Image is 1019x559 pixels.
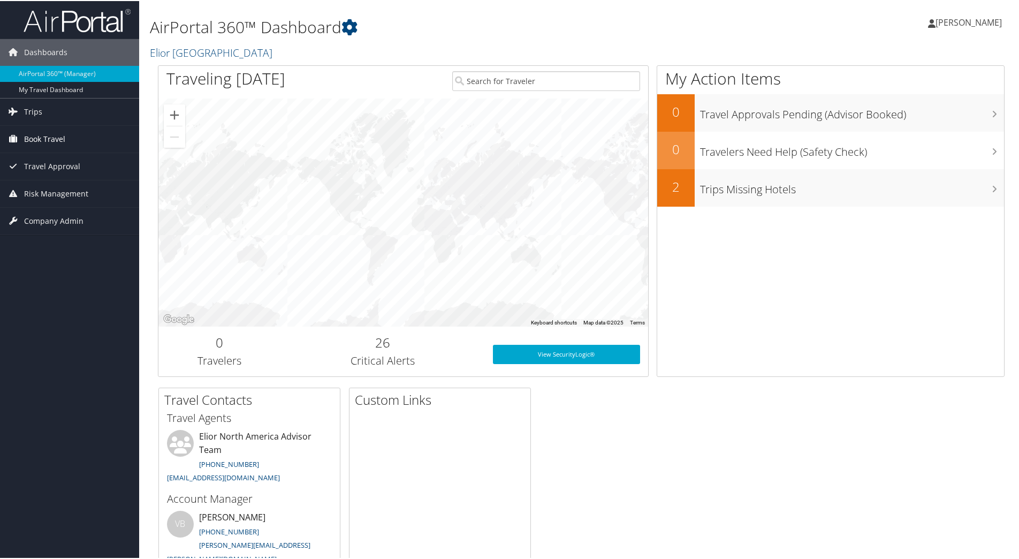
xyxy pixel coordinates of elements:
[452,70,640,90] input: Search for Traveler
[657,93,1004,131] a: 0Travel Approvals Pending (Advisor Booked)
[161,312,196,326] img: Google
[24,97,42,124] span: Trips
[167,510,194,537] div: VB
[531,318,577,326] button: Keyboard shortcuts
[164,390,340,408] h2: Travel Contacts
[164,103,185,125] button: Zoom in
[161,312,196,326] a: Open this area in Google Maps (opens a new window)
[199,458,259,468] a: [PHONE_NUMBER]
[289,333,477,351] h2: 26
[657,168,1004,206] a: 2Trips Missing Hotels
[583,319,623,324] span: Map data ©2025
[928,5,1013,37] a: [PERSON_NAME]
[657,102,695,120] h2: 0
[657,66,1004,89] h1: My Action Items
[936,16,1002,27] span: [PERSON_NAME]
[150,44,275,59] a: Elior [GEOGRAPHIC_DATA]
[24,152,80,179] span: Travel Approval
[24,7,131,32] img: airportal-logo.png
[166,352,273,367] h3: Travelers
[164,125,185,147] button: Zoom out
[162,429,337,486] li: Elior North America Advisor Team
[700,176,1004,196] h3: Trips Missing Hotels
[657,177,695,195] h2: 2
[630,319,645,324] a: Terms (opens in new tab)
[700,138,1004,158] h3: Travelers Need Help (Safety Check)
[150,15,725,37] h1: AirPortal 360™ Dashboard
[24,125,65,152] span: Book Travel
[199,526,259,535] a: [PHONE_NUMBER]
[289,352,477,367] h3: Critical Alerts
[166,66,285,89] h1: Traveling [DATE]
[355,390,530,408] h2: Custom Links
[657,139,695,157] h2: 0
[167,472,280,481] a: [EMAIL_ADDRESS][DOMAIN_NAME]
[657,131,1004,168] a: 0Travelers Need Help (Safety Check)
[493,344,640,363] a: View SecurityLogic®
[167,490,332,505] h3: Account Manager
[24,207,83,233] span: Company Admin
[700,101,1004,121] h3: Travel Approvals Pending (Advisor Booked)
[24,179,88,206] span: Risk Management
[166,333,273,351] h2: 0
[24,38,67,65] span: Dashboards
[167,410,332,425] h3: Travel Agents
